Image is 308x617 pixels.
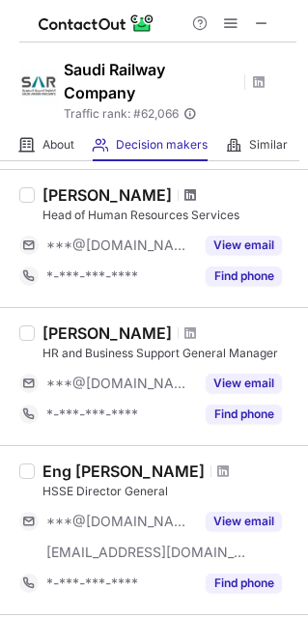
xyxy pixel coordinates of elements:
button: Reveal Button [206,574,282,593]
div: Head of Human Resources Services [42,207,296,224]
div: HSSE Director General [42,483,296,500]
span: ***@[DOMAIN_NAME] [46,237,194,254]
div: [PERSON_NAME] [42,185,172,205]
button: Reveal Button [206,236,282,255]
button: Reveal Button [206,374,282,393]
span: Traffic rank: # 62,066 [64,107,179,121]
button: Reveal Button [206,266,282,286]
img: ContactOut v5.3.10 [39,12,154,35]
span: ***@[DOMAIN_NAME] [46,513,194,530]
h1: Saudi Railway Company [64,58,238,104]
img: a299a90ce2d91055ad0229bcaac96299 [19,67,58,105]
span: ***@[DOMAIN_NAME] [46,375,194,392]
button: Reveal Button [206,512,282,531]
span: [EMAIL_ADDRESS][DOMAIN_NAME] [46,544,247,561]
div: Eng [PERSON_NAME] [42,462,205,481]
span: About [42,137,74,153]
div: [PERSON_NAME] [42,323,172,343]
span: Similar [249,137,288,153]
div: HR and Business Support General Manager [42,345,296,362]
span: Decision makers [116,137,208,153]
button: Reveal Button [206,405,282,424]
